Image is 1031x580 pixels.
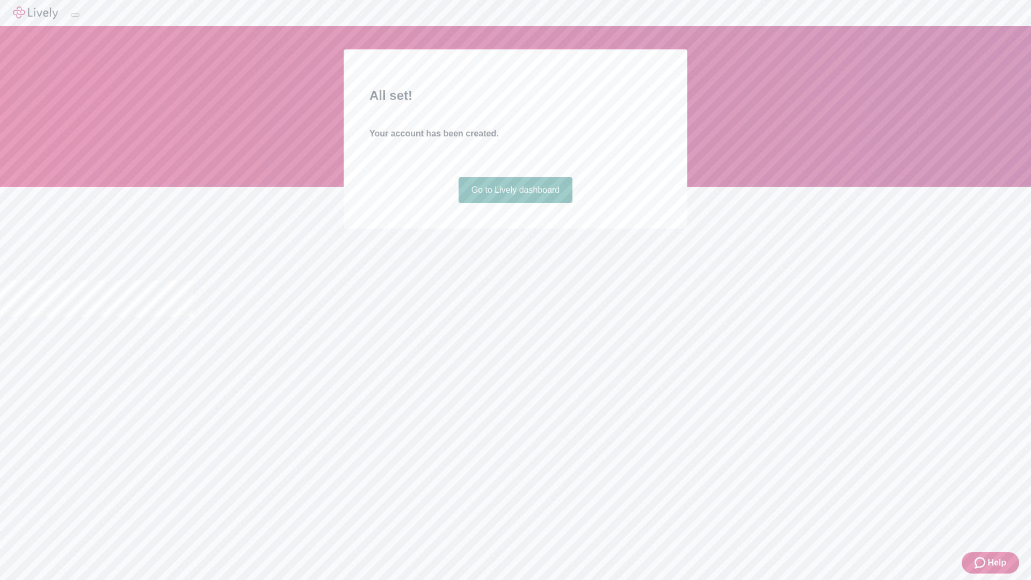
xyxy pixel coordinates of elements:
[988,556,1006,569] span: Help
[369,127,662,140] h4: Your account has been created.
[459,177,573,203] a: Go to Lively dashboard
[369,86,662,105] h2: All set!
[975,556,988,569] svg: Zendesk support icon
[13,6,58,19] img: Lively
[71,13,79,17] button: Log out
[962,552,1019,574] button: Zendesk support iconHelp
